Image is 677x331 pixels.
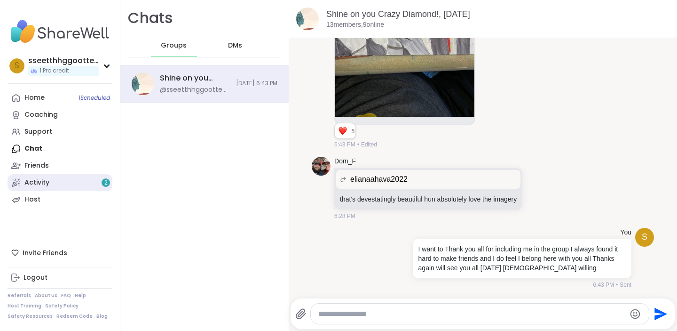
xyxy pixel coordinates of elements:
[228,41,242,50] span: DMs
[334,212,355,220] span: 6:28 PM
[8,15,112,48] img: ShareWell Nav Logo
[326,9,470,19] a: Shine on you Crazy Diamond!, [DATE]
[334,157,356,166] a: Dom_F
[45,303,79,309] a: Safety Policy
[8,292,31,299] a: Referrals
[24,93,45,103] div: Home
[312,157,331,176] img: https://sharewell-space-live.sfo3.digitaloceanspaces.com/user-generated/163e23ad-2f0f-45ec-89bf-7...
[8,313,53,320] a: Safety Resources
[296,8,319,30] img: Shine on you Crazy Diamond!, Oct 05
[8,123,112,140] a: Support
[39,67,69,75] span: 1 Pro credit
[335,123,351,138] div: Reaction list
[132,73,154,95] img: Shine on you Crazy Diamond!, Oct 05
[340,194,517,204] p: that's devestatingly beautiful hun absolutely love the imagery
[75,292,86,299] a: Help
[620,281,631,289] span: Sent
[160,73,230,83] div: Shine on you Crazy Diamond!, [DATE]
[357,140,359,149] span: •
[24,161,49,170] div: Friends
[24,110,58,120] div: Coaching
[361,140,377,149] span: Edited
[24,127,52,137] div: Support
[8,157,112,174] a: Friends
[593,281,614,289] span: 6:43 PM
[8,174,112,191] a: Activity2
[338,127,347,135] button: Reactions: love
[79,94,110,102] span: 1 Scheduled
[236,80,277,88] span: [DATE] 6:43 PM
[35,292,57,299] a: About Us
[24,178,49,187] div: Activity
[616,281,618,289] span: •
[318,309,625,319] textarea: Type your message
[56,313,93,320] a: Redeem Code
[24,195,40,204] div: Host
[350,174,408,185] span: elianaahava2022
[334,140,355,149] span: 6:43 PM
[620,228,631,237] h4: You
[96,313,108,320] a: Blog
[160,85,230,95] div: @sseetthhggootteell - I want to Thank you all for including me in the group I always found it har...
[630,308,641,320] button: Emoji picker
[642,231,647,243] span: s
[418,244,626,273] p: I want to Thank you all for including me in the group I always found it hard to make friends and ...
[15,60,19,72] span: s
[8,89,112,106] a: Home1Scheduled
[61,292,71,299] a: FAQ
[104,179,108,187] span: 2
[8,244,112,261] div: Invite Friends
[351,127,355,136] span: 5
[8,106,112,123] a: Coaching
[8,303,41,309] a: Host Training
[649,303,670,324] button: Send
[128,8,173,29] h1: Chats
[24,273,47,283] div: Logout
[28,56,99,66] div: sseetthhggootteell
[8,269,112,286] a: Logout
[326,20,384,30] p: 13 members, 9 online
[8,191,112,208] a: Host
[161,41,187,50] span: Groups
